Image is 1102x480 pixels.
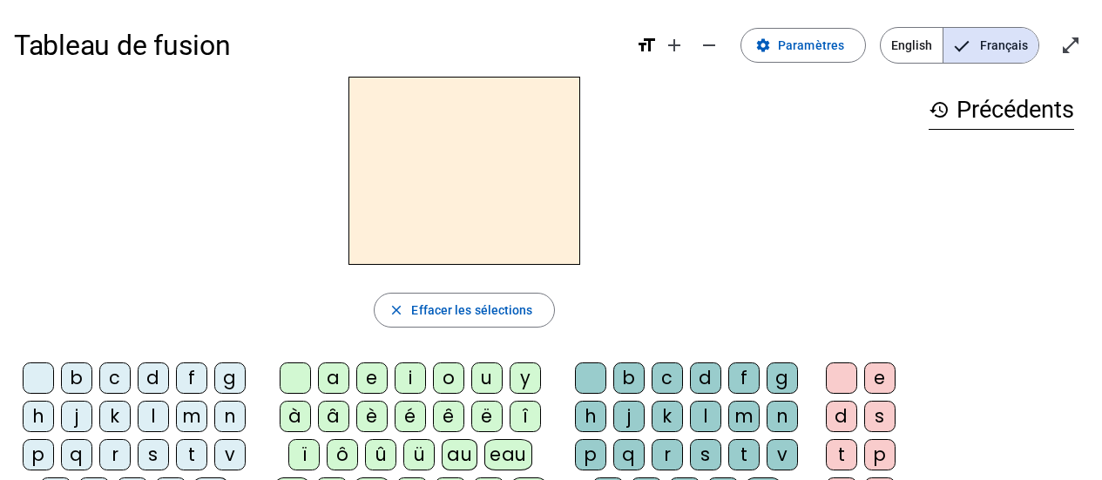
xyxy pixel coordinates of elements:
[657,28,692,63] button: Augmenter la taille de la police
[692,28,727,63] button: Diminuer la taille de la police
[214,362,246,394] div: g
[395,362,426,394] div: i
[374,293,554,328] button: Effacer les sélections
[864,439,896,470] div: p
[23,439,54,470] div: p
[411,300,532,321] span: Effacer les sélections
[327,439,358,470] div: ô
[740,28,866,63] button: Paramètres
[176,401,207,432] div: m
[690,401,721,432] div: l
[214,401,246,432] div: n
[880,27,1039,64] mat-button-toggle-group: Language selection
[699,35,720,56] mat-icon: remove
[613,439,645,470] div: q
[99,362,131,394] div: c
[433,401,464,432] div: ê
[728,362,760,394] div: f
[61,362,92,394] div: b
[652,401,683,432] div: k
[575,401,606,432] div: h
[864,401,896,432] div: s
[23,401,54,432] div: h
[214,439,246,470] div: v
[664,35,685,56] mat-icon: add
[613,362,645,394] div: b
[318,362,349,394] div: a
[365,439,396,470] div: û
[652,439,683,470] div: r
[176,439,207,470] div: t
[767,439,798,470] div: v
[826,439,857,470] div: t
[138,362,169,394] div: d
[138,439,169,470] div: s
[138,401,169,432] div: l
[318,401,349,432] div: â
[636,35,657,56] mat-icon: format_size
[356,401,388,432] div: è
[395,401,426,432] div: é
[61,401,92,432] div: j
[389,302,404,318] mat-icon: close
[61,439,92,470] div: q
[356,362,388,394] div: e
[826,401,857,432] div: d
[613,401,645,432] div: j
[510,401,541,432] div: î
[767,401,798,432] div: n
[433,362,464,394] div: o
[881,28,943,63] span: English
[288,439,320,470] div: ï
[652,362,683,394] div: c
[575,439,606,470] div: p
[929,99,950,120] mat-icon: history
[929,91,1074,130] h3: Précédents
[943,28,1038,63] span: Français
[767,362,798,394] div: g
[471,362,503,394] div: u
[471,401,503,432] div: ë
[99,401,131,432] div: k
[778,35,844,56] span: Paramètres
[510,362,541,394] div: y
[14,17,622,73] h1: Tableau de fusion
[1060,35,1081,56] mat-icon: open_in_full
[728,439,760,470] div: t
[442,439,477,470] div: au
[755,37,771,53] mat-icon: settings
[690,439,721,470] div: s
[484,439,532,470] div: eau
[176,362,207,394] div: f
[403,439,435,470] div: ü
[690,362,721,394] div: d
[99,439,131,470] div: r
[1053,28,1088,63] button: Entrer en plein écran
[864,362,896,394] div: e
[728,401,760,432] div: m
[280,401,311,432] div: à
